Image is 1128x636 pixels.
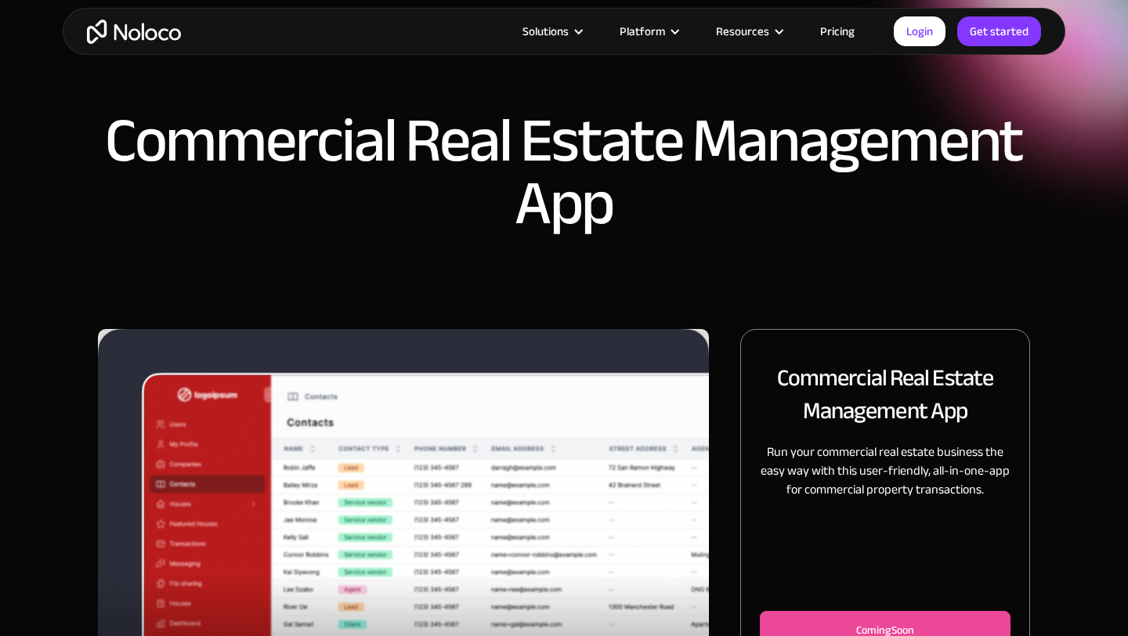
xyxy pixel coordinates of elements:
a: Login [894,16,945,46]
div: Resources [716,21,769,42]
div: Platform [620,21,665,42]
div: Platform [600,21,696,42]
a: Get started [957,16,1041,46]
div: Solutions [503,21,600,42]
div: Resources [696,21,801,42]
h2: Commercial Real Estate Management App [760,361,1010,427]
a: Pricing [801,21,874,42]
a: home [87,20,181,44]
div: Solutions [522,21,569,42]
h1: Commercial Real Estate Management App [78,110,1050,235]
p: Run your commercial real estate business the easy way with this user-friendly, all-in-one-app for... [760,443,1010,499]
